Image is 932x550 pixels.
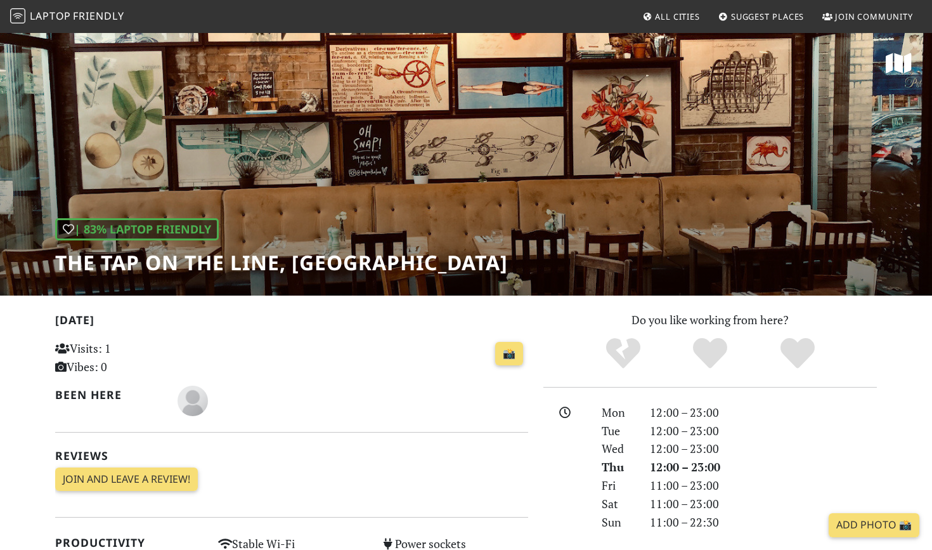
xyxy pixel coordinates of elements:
a: Suggest Places [713,5,810,28]
a: Join and leave a review! [55,468,198,492]
span: Friendly [73,9,124,23]
img: LaptopFriendly [10,8,25,23]
div: 12:00 – 23:00 [642,422,884,440]
a: All Cities [637,5,705,28]
a: Join Community [817,5,918,28]
div: Thu [594,458,642,476]
h2: Reviews [55,449,528,462]
h2: Been here [55,388,162,402]
h2: [DATE] [55,313,528,332]
div: Definitely! [754,336,841,371]
div: 12:00 – 23:00 [642,403,884,422]
p: Do you like working from here? [543,311,877,329]
a: 📸 [495,342,523,366]
span: Suggest Places [731,11,805,22]
div: Fri [594,476,642,495]
div: Wed [594,440,642,458]
span: Laptop [30,9,71,23]
div: 11:00 – 22:30 [642,513,884,532]
div: Mon [594,403,642,422]
a: LaptopFriendly LaptopFriendly [10,6,124,28]
div: Tue [594,422,642,440]
span: Join Community [835,11,913,22]
div: Sat [594,495,642,513]
div: 12:00 – 23:00 [642,440,884,458]
a: Add Photo 📸 [829,513,919,537]
div: 11:00 – 23:00 [642,476,884,495]
span: All Cities [655,11,700,22]
div: 12:00 – 23:00 [642,458,884,476]
div: Sun [594,513,642,532]
div: 11:00 – 23:00 [642,495,884,513]
span: Amy H [178,392,208,407]
div: Yes [666,336,754,371]
div: | 83% Laptop Friendly [55,218,219,240]
img: blank-535327c66bd565773addf3077783bbfce4b00ec00e9fd257753287c682c7fa38.png [178,386,208,416]
h2: Productivity [55,536,203,549]
div: No [579,336,667,371]
h1: The Tap on the Line, [GEOGRAPHIC_DATA] [55,251,508,275]
p: Visits: 1 Vibes: 0 [55,339,203,376]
